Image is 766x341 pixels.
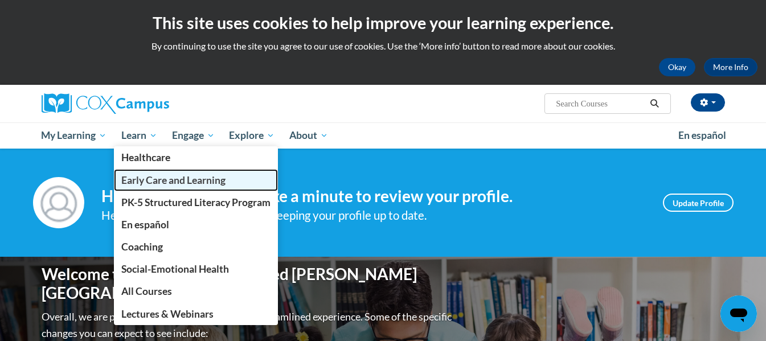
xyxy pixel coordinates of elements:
[121,219,169,231] span: En español
[114,122,165,149] a: Learn
[101,206,646,225] div: Help improve your experience by keeping your profile up to date.
[704,58,757,76] a: More Info
[24,122,742,149] div: Main menu
[646,97,663,110] button: Search
[114,191,278,213] a: PK-5 Structured Literacy Program
[101,187,646,206] h4: Hi [PERSON_NAME]! Take a minute to review your profile.
[9,11,757,34] h2: This site uses cookies to help improve your learning experience.
[121,129,157,142] span: Learn
[555,97,646,110] input: Search Courses
[289,129,328,142] span: About
[720,295,757,332] iframe: Button to launch messaging window
[663,194,734,212] a: Update Profile
[172,129,215,142] span: Engage
[114,280,278,302] a: All Courses
[114,236,278,258] a: Coaching
[114,146,278,169] a: Healthcare
[121,174,226,186] span: Early Care and Learning
[229,129,275,142] span: Explore
[691,93,725,112] button: Account Settings
[121,263,229,275] span: Social-Emotional Health
[121,151,170,163] span: Healthcare
[41,129,106,142] span: My Learning
[42,265,454,303] h1: Welcome to the new and improved [PERSON_NAME][GEOGRAPHIC_DATA]
[282,122,335,149] a: About
[114,258,278,280] a: Social-Emotional Health
[114,303,278,325] a: Lectures & Webinars
[34,122,114,149] a: My Learning
[114,169,278,191] a: Early Care and Learning
[649,100,660,108] i: 
[671,124,734,147] a: En español
[222,122,282,149] a: Explore
[42,93,258,114] a: Cox Campus
[121,285,172,297] span: All Courses
[33,177,84,228] img: Profile Image
[114,213,278,236] a: En español
[121,241,163,253] span: Coaching
[165,122,222,149] a: Engage
[659,58,695,76] button: Okay
[42,93,169,114] img: Cox Campus
[121,308,214,320] span: Lectures & Webinars
[9,40,757,52] p: By continuing to use the site you agree to our use of cookies. Use the ‘More info’ button to read...
[121,196,271,208] span: PK-5 Structured Literacy Program
[678,129,726,141] span: En español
